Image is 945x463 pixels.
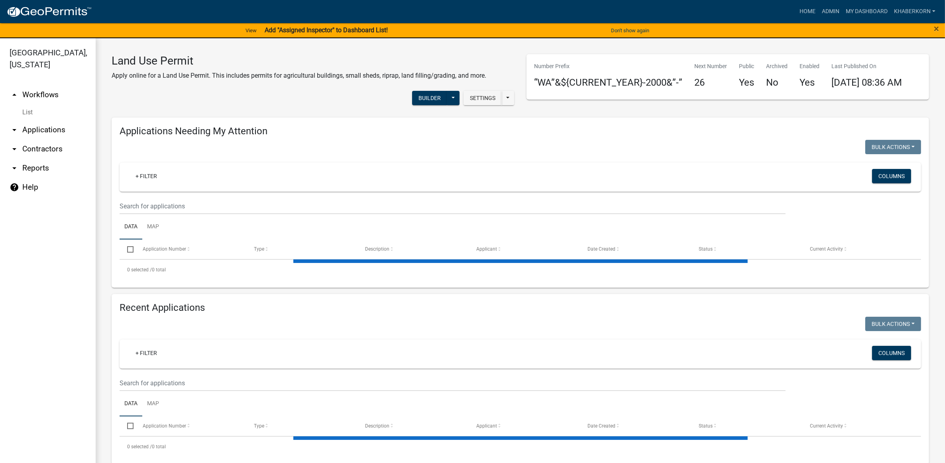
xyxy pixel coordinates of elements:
[135,239,246,259] datatable-header-cell: Application Number
[464,91,502,105] button: Settings
[10,90,19,100] i: arrow_drop_up
[254,246,264,252] span: Type
[800,77,820,88] h4: Yes
[587,246,615,252] span: Date Created
[358,239,469,259] datatable-header-cell: Description
[10,125,19,135] i: arrow_drop_down
[365,423,389,429] span: Description
[800,62,820,71] p: Enabled
[802,239,914,259] datatable-header-cell: Current Activity
[120,437,921,457] div: 0 total
[142,214,164,240] a: Map
[120,391,142,417] a: Data
[127,267,152,273] span: 0 selected /
[587,423,615,429] span: Date Created
[120,214,142,240] a: Data
[10,163,19,173] i: arrow_drop_down
[872,169,911,183] button: Columns
[832,77,902,88] span: [DATE] 08:36 AM
[10,182,19,192] i: help
[691,239,802,259] datatable-header-cell: Status
[608,24,652,37] button: Don't show again
[254,423,264,429] span: Type
[810,246,843,252] span: Current Activity
[10,144,19,154] i: arrow_drop_down
[865,140,921,154] button: Bulk Actions
[891,4,939,19] a: khaberkorn
[120,198,786,214] input: Search for applications
[843,4,891,19] a: My Dashboard
[246,416,357,436] datatable-header-cell: Type
[802,416,914,436] datatable-header-cell: Current Activity
[476,423,497,429] span: Applicant
[365,246,389,252] span: Description
[120,302,921,314] h4: Recent Applications
[810,423,843,429] span: Current Activity
[934,24,939,33] button: Close
[135,416,246,436] datatable-header-cell: Application Number
[358,416,469,436] datatable-header-cell: Description
[143,246,186,252] span: Application Number
[143,423,186,429] span: Application Number
[872,346,911,360] button: Columns
[412,91,447,105] button: Builder
[265,26,388,34] strong: Add "Assigned Inspector" to Dashboard List!
[120,239,135,259] datatable-header-cell: Select
[120,375,786,391] input: Search for applications
[112,54,486,68] h3: Land Use Permit
[832,62,902,71] p: Last Published On
[142,391,164,417] a: Map
[112,71,486,80] p: Apply online for a Land Use Permit. This includes permits for agricultural buildings, small sheds...
[766,62,788,71] p: Archived
[476,246,497,252] span: Applicant
[469,239,580,259] datatable-header-cell: Applicant
[796,4,819,19] a: Home
[934,23,939,34] span: ×
[699,246,713,252] span: Status
[120,416,135,436] datatable-header-cell: Select
[469,416,580,436] datatable-header-cell: Applicant
[120,126,921,137] h4: Applications Needing My Attention
[699,423,713,429] span: Status
[534,62,683,71] p: Number Prefix
[129,346,163,360] a: + Filter
[242,24,260,37] a: View
[534,77,683,88] h4: “WA”&${CURRENT_YEAR}-2000&”-”
[695,77,727,88] h4: 26
[580,416,691,436] datatable-header-cell: Date Created
[739,77,754,88] h4: Yes
[120,260,921,280] div: 0 total
[580,239,691,259] datatable-header-cell: Date Created
[766,77,788,88] h4: No
[246,239,357,259] datatable-header-cell: Type
[691,416,802,436] datatable-header-cell: Status
[819,4,843,19] a: Admin
[695,62,727,71] p: Next Number
[127,444,152,449] span: 0 selected /
[739,62,754,71] p: Public
[865,317,921,331] button: Bulk Actions
[129,169,163,183] a: + Filter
